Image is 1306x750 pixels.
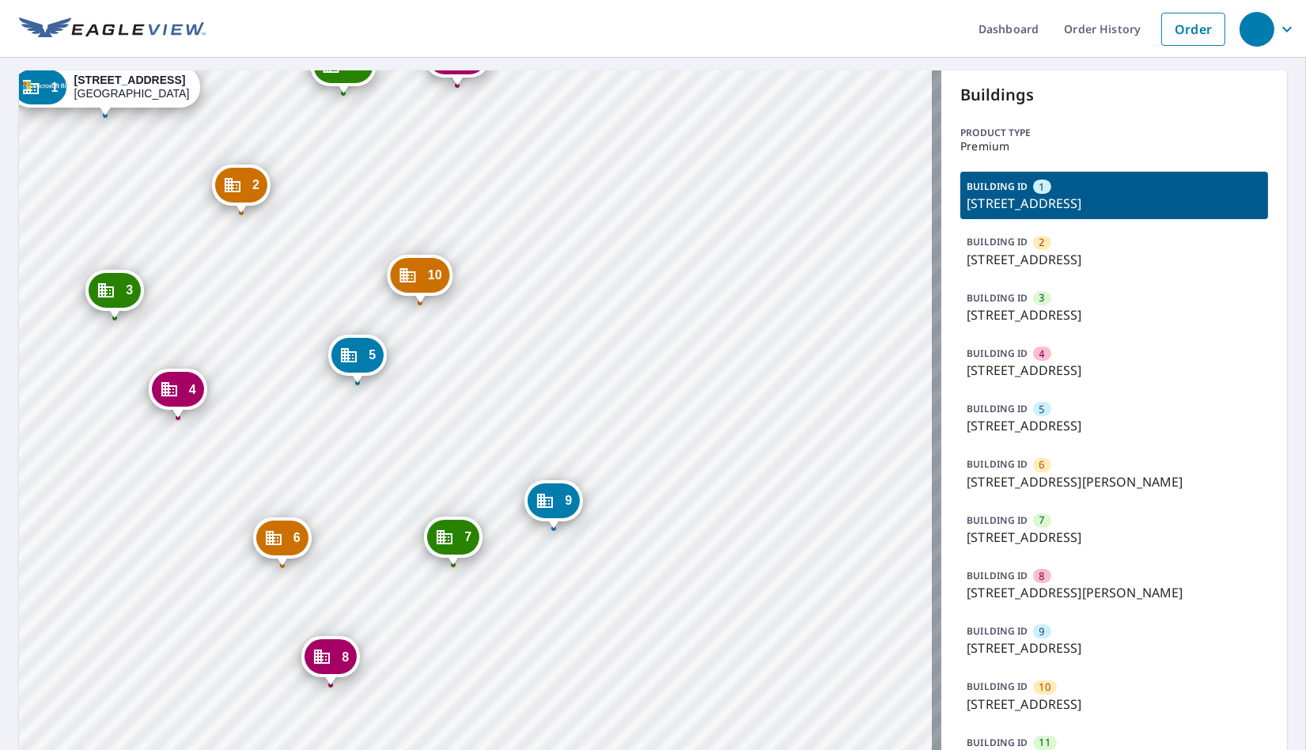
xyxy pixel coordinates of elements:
[11,66,201,116] div: Dropped pin, building 1, Commercial property, 6925 S 115th Street Plz La Vista, NE 68128
[74,74,190,100] div: [GEOGRAPHIC_DATA]
[967,638,1262,657] p: [STREET_ADDRESS]
[967,416,1262,435] p: [STREET_ADDRESS]
[967,250,1262,269] p: [STREET_ADDRESS]
[967,194,1262,213] p: [STREET_ADDRESS]
[328,335,387,384] div: Dropped pin, building 5, Commercial property, 7040 S 114th Street Plz La Vista, NE 68128
[967,583,1262,602] p: [STREET_ADDRESS][PERSON_NAME]
[1039,235,1045,250] span: 2
[1161,13,1225,46] a: Order
[565,494,572,506] span: 9
[428,269,442,281] span: 10
[967,361,1262,380] p: [STREET_ADDRESS]
[967,624,1028,638] p: BUILDING ID
[1039,624,1045,639] span: 9
[960,140,1268,153] p: Premium
[967,291,1028,305] p: BUILDING ID
[464,531,471,543] span: 7
[149,369,207,418] div: Dropped pin, building 4, Commercial property, 7025 S 115th Street Plz La Vista, NE 68128
[424,517,483,566] div: Dropped pin, building 7, Commercial property, 7120 S 114th Street Plz La Vista, NE 68128
[189,384,196,396] span: 4
[1039,347,1045,362] span: 4
[1039,569,1045,584] span: 8
[967,457,1028,471] p: BUILDING ID
[342,651,349,663] span: 8
[967,680,1028,693] p: BUILDING ID
[524,480,583,529] div: Dropped pin, building 9, Commercial property, 7151 S 114th Street Plz La Vista, NE 68128
[19,17,206,41] img: EV Logo
[967,528,1262,547] p: [STREET_ADDRESS]
[1039,290,1045,305] span: 3
[967,569,1028,582] p: BUILDING ID
[967,472,1262,491] p: [STREET_ADDRESS][PERSON_NAME]
[253,517,312,566] div: Dropped pin, building 6, Commercial property, 11436 Gertrude Plz La Vista, NE 68128
[85,270,144,319] div: Dropped pin, building 3, Commercial property, 7025 S 115th Street Plz La Vista, NE 68128
[967,235,1028,248] p: BUILDING ID
[1039,680,1050,695] span: 10
[301,636,360,685] div: Dropped pin, building 8, Commercial property, 11461 Gertrude Plz La Vista, NE 68128
[51,81,59,93] span: 1
[1039,735,1050,750] span: 11
[967,695,1262,714] p: [STREET_ADDRESS]
[967,180,1028,193] p: BUILDING ID
[967,736,1028,749] p: BUILDING ID
[369,349,376,361] span: 5
[967,513,1028,527] p: BUILDING ID
[293,532,301,544] span: 6
[126,284,133,296] span: 3
[960,83,1268,107] p: Buildings
[1039,180,1045,195] span: 1
[1039,457,1045,472] span: 6
[1039,513,1045,528] span: 7
[967,305,1262,324] p: [STREET_ADDRESS]
[388,255,453,304] div: Dropped pin, building 10, Commercial property, 7085 S 114th Street Plz La Vista, NE 68128
[967,347,1028,360] p: BUILDING ID
[1039,402,1045,417] span: 5
[967,402,1028,415] p: BUILDING ID
[350,59,365,71] span: 11
[960,126,1268,140] p: Product type
[252,179,259,191] span: 2
[212,165,271,214] div: Dropped pin, building 2, Commercial property, 7002 S 114th Street Plz La Vista, NE 68128
[74,74,186,86] strong: [STREET_ADDRESS]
